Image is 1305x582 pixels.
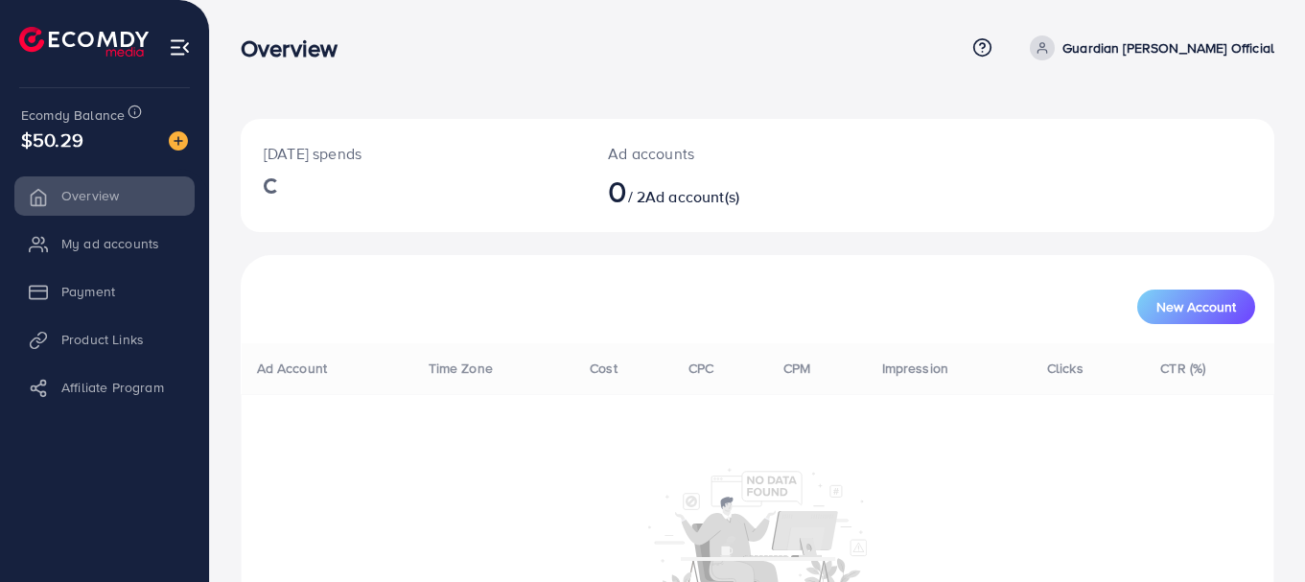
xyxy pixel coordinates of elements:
h2: / 2 [608,173,821,209]
button: New Account [1137,290,1255,324]
p: Guardian [PERSON_NAME] Official [1062,36,1274,59]
img: menu [169,36,191,58]
img: image [169,131,188,151]
p: [DATE] spends [264,142,562,165]
p: Ad accounts [608,142,821,165]
img: logo [19,27,149,57]
span: 0 [608,169,627,213]
span: Ad account(s) [645,186,739,207]
span: $50.29 [21,126,83,153]
a: Guardian [PERSON_NAME] Official [1022,35,1274,60]
span: Ecomdy Balance [21,105,125,125]
h3: Overview [241,35,353,62]
span: New Account [1156,300,1236,314]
